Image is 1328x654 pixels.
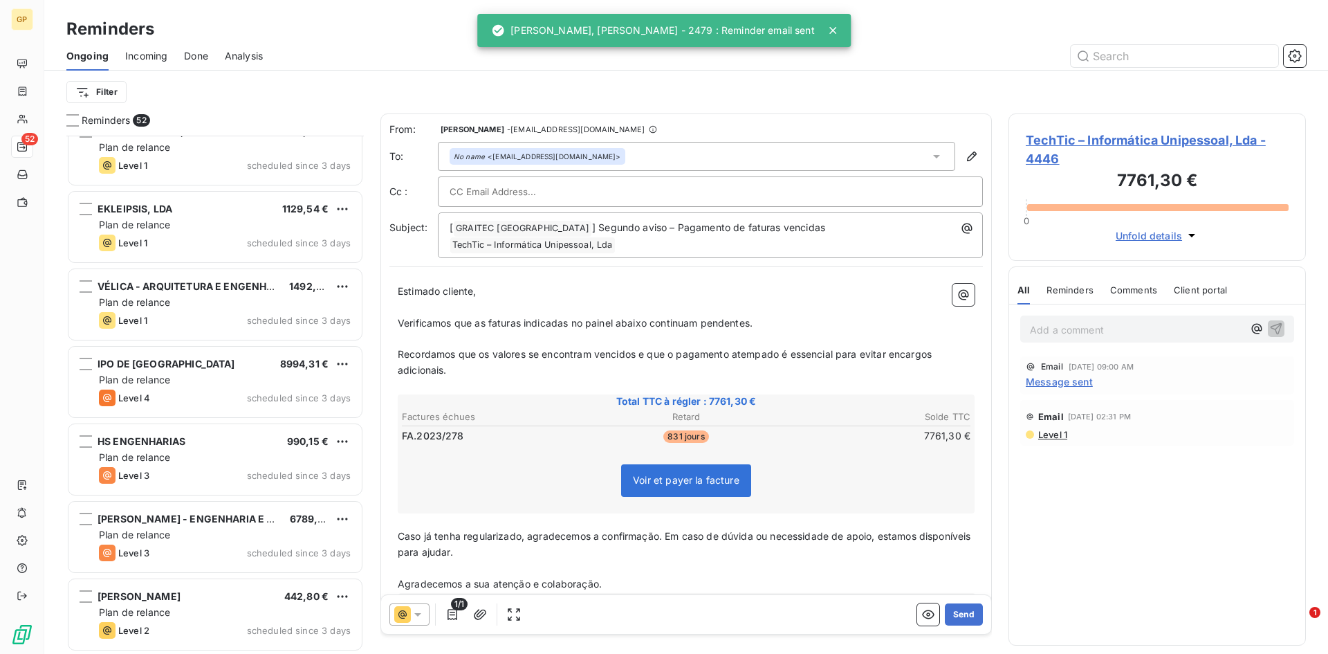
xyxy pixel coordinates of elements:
[401,410,590,424] th: Factures échues
[398,317,753,329] span: Verificamos que as faturas indicadas no painel abaixo continuam pendentes.
[945,603,983,626] button: Send
[1041,363,1063,371] span: Email
[1069,363,1134,371] span: [DATE] 09:00 AM
[450,237,615,253] span: TechTic – Informática Unipessoal, Lda
[98,203,172,215] span: EKLEIPSIS, LDA
[592,221,825,233] span: ] Segundo aviso – Pagamento de faturas vencidas
[118,237,147,248] span: Level 1
[398,348,934,376] span: Recordamos que os valores se encontram vencidos e que o pagamento atempado é essencial para evita...
[99,219,170,230] span: Plan de relance
[21,133,38,145] span: 52
[225,49,263,63] span: Analysis
[284,590,329,602] span: 442,80 €
[247,315,351,326] span: scheduled since 3 days
[125,49,167,63] span: Incoming
[633,474,739,486] span: Voir et payer la facture
[400,394,972,408] span: Total TTC à régler : 7761,30 €
[247,470,351,481] span: scheduled since 3 days
[66,136,364,654] div: grid
[118,470,149,481] span: Level 3
[1112,228,1203,244] button: Unfold details
[454,152,485,161] em: No name
[451,598,468,610] span: 1/1
[289,280,337,292] span: 1492,75 €
[398,578,602,590] span: Agradecemos a sua atenção e colaboração.
[782,428,971,444] td: 7761,30 €
[66,81,127,103] button: Filter
[118,160,147,171] span: Level 1
[782,410,971,424] th: Solde TTC
[287,435,329,447] span: 990,15 €
[133,114,149,127] span: 52
[98,435,185,447] span: HS ENGENHARIAS
[247,237,351,248] span: scheduled since 3 days
[118,547,149,558] span: Level 3
[247,160,351,171] span: scheduled since 3 days
[454,152,621,161] div: <[EMAIL_ADDRESS][DOMAIN_NAME]>
[290,513,340,525] span: 6789,60 €
[99,374,170,385] span: Plan de relance
[282,203,329,215] span: 1129,54 €
[450,221,453,233] span: [
[118,392,150,403] span: Level 4
[1046,284,1093,296] span: Reminders
[1309,607,1320,618] span: 1
[247,547,351,558] span: scheduled since 3 days
[1037,429,1067,440] span: Level 1
[1071,45,1278,67] input: Search
[1116,228,1182,243] span: Unfold details
[1024,215,1029,226] span: 0
[1038,411,1064,422] span: Email
[663,430,708,443] span: 831 jours
[118,625,149,636] span: Level 2
[98,513,330,525] span: [PERSON_NAME] - ENGENHARIA E ARQUITETUR
[441,125,504,134] span: [PERSON_NAME]
[99,606,170,618] span: Plan de relance
[99,141,170,153] span: Plan de relance
[66,49,109,63] span: Ongoing
[99,451,170,463] span: Plan de relance
[389,149,438,163] label: To:
[99,529,170,541] span: Plan de relance
[1026,374,1093,389] span: Message sent
[1026,131,1289,168] span: TechTic – Informática Unipessoal, Lda - 4446
[398,285,477,297] span: Estimado cliente,
[491,18,815,43] div: [PERSON_NAME], [PERSON_NAME] - 2479 : Reminder email sent
[389,122,438,136] span: From:
[11,624,33,646] img: Logo LeanPay
[247,392,351,403] span: scheduled since 3 days
[454,221,591,237] span: GRAITEC [GEOGRAPHIC_DATA]
[247,625,351,636] span: scheduled since 3 days
[1068,412,1131,421] span: [DATE] 02:31 PM
[184,49,208,63] span: Done
[1174,284,1227,296] span: Client portal
[82,113,130,127] span: Reminders
[389,185,438,199] label: Cc :
[98,590,181,602] span: [PERSON_NAME]
[99,296,170,308] span: Plan de relance
[450,181,598,202] input: CC Email Address...
[1026,168,1289,196] h3: 7761,30 €
[402,429,464,443] span: FA.2023/278
[118,315,147,326] span: Level 1
[591,410,780,424] th: Retard
[11,8,33,30] div: GP
[98,280,318,292] span: VÉLICA - ARQUITETURA E ENGENHARIA, LDA.
[507,125,645,134] span: - [EMAIL_ADDRESS][DOMAIN_NAME]
[1110,284,1157,296] span: Comments
[280,358,329,370] span: 8994,31 €
[66,17,154,42] h3: Reminders
[398,530,974,558] span: Caso já tenha regularizado, agradecemos a confirmação. Em caso de dúvida ou necessidade de apoio,...
[1017,284,1030,296] span: All
[1281,607,1314,640] iframe: Intercom live chat
[389,221,427,233] span: Subject:
[98,358,235,370] span: IPO DE [GEOGRAPHIC_DATA]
